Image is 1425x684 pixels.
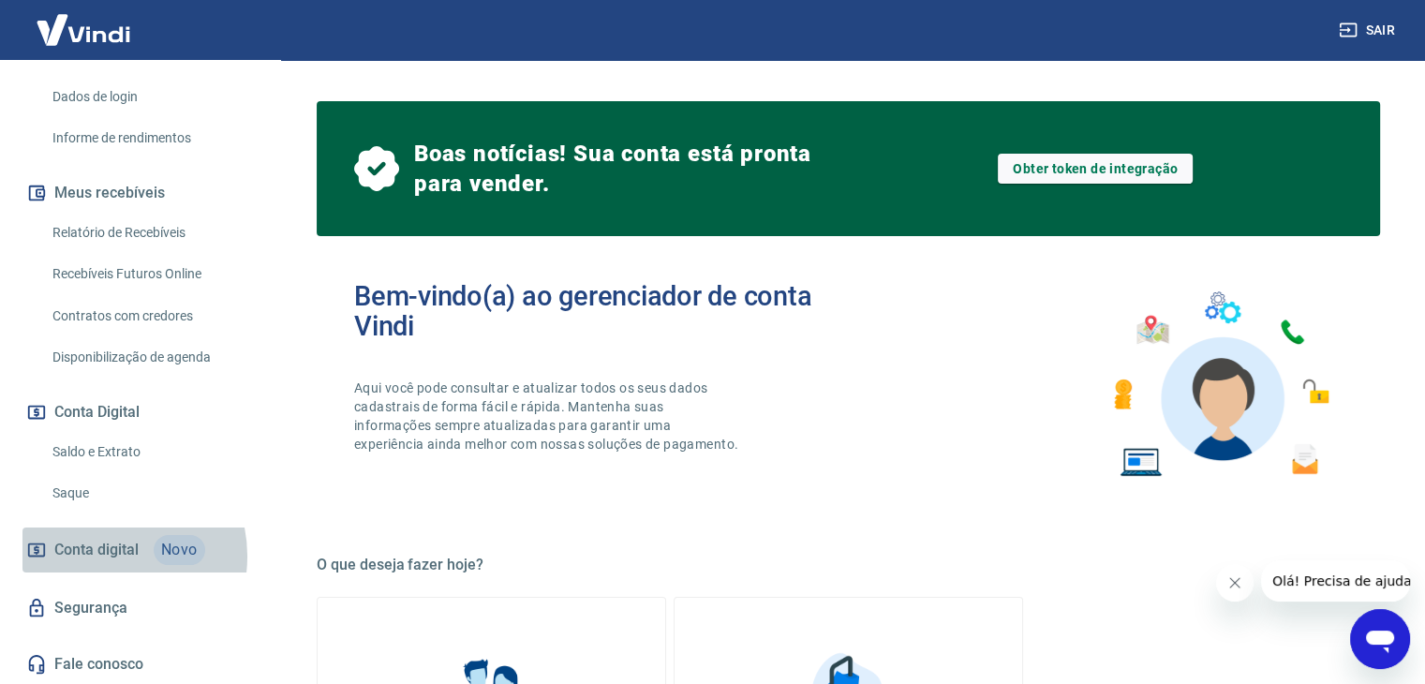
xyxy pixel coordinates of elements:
iframe: Botão para abrir a janela de mensagens [1350,609,1410,669]
img: Vindi [22,1,144,58]
a: Conta digitalNovo [22,528,258,572]
h5: O que deseja fazer hoje? [317,556,1380,574]
a: Saque [45,474,258,513]
iframe: Mensagem da empresa [1261,560,1410,602]
p: Aqui você pode consultar e atualizar todos os seus dados cadastrais de forma fácil e rápida. Mant... [354,379,742,454]
a: Segurança [22,587,258,629]
a: Contratos com credores [45,297,258,335]
span: Olá! Precisa de ajuda? [11,13,157,28]
a: Dados de login [45,78,258,116]
iframe: Fechar mensagem [1216,564,1254,602]
a: Saldo e Extrato [45,433,258,471]
button: Conta Digital [22,392,258,433]
a: Disponibilização de agenda [45,338,258,377]
a: Obter token de integração [998,154,1193,184]
span: Boas notícias! Sua conta está pronta para vender. [414,139,819,199]
span: Novo [154,535,205,565]
button: Meus recebíveis [22,172,258,214]
button: Sair [1335,13,1403,48]
a: Informe de rendimentos [45,119,258,157]
span: Conta digital [54,537,139,563]
h2: Bem-vindo(a) ao gerenciador de conta Vindi [354,281,849,341]
a: Recebíveis Futuros Online [45,255,258,293]
a: Relatório de Recebíveis [45,214,258,252]
img: Imagem de um avatar masculino com diversos icones exemplificando as funcionalidades do gerenciado... [1097,281,1343,488]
